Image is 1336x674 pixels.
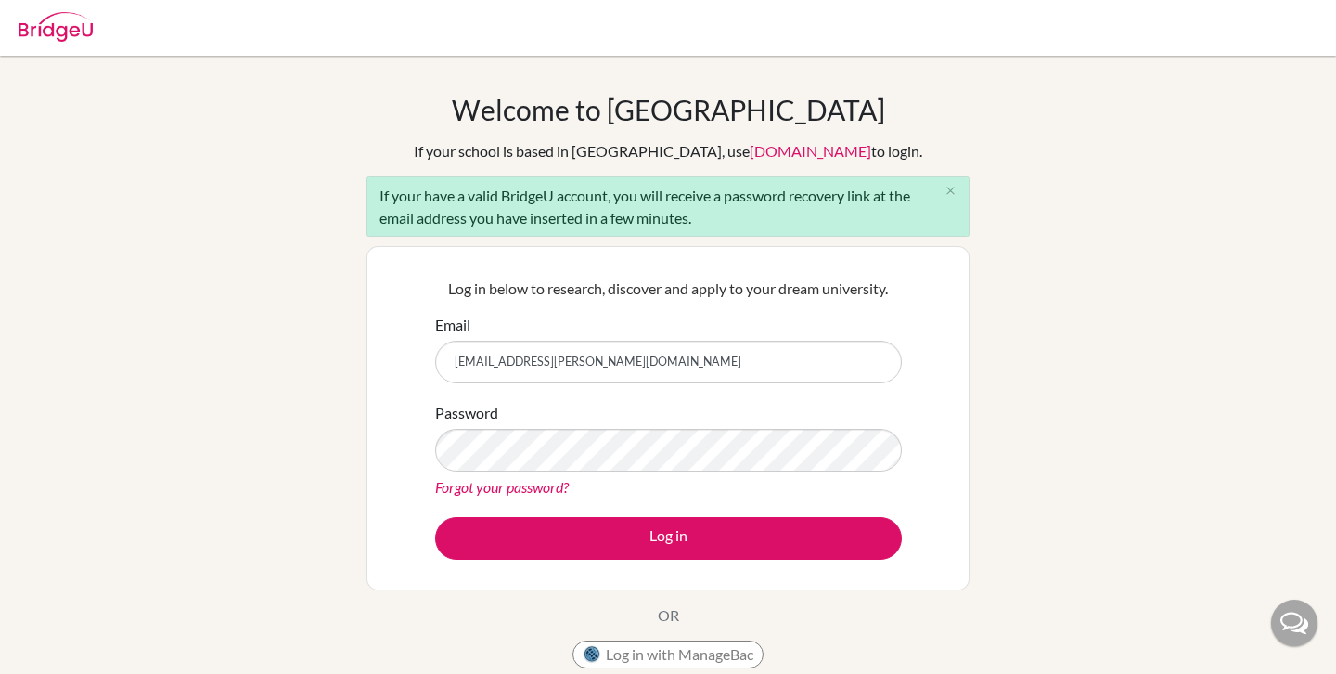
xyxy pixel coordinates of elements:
div: If your have a valid BridgeU account, you will receive a password recovery link at the email addr... [366,176,970,237]
i: close [944,184,957,198]
p: Log in below to research, discover and apply to your dream university. [435,278,902,300]
label: Password [435,402,498,424]
button: Log in [435,517,902,560]
h1: Welcome to [GEOGRAPHIC_DATA] [452,93,885,126]
a: Forgot your password? [435,478,569,496]
p: OR [658,604,679,627]
label: Email [435,314,470,336]
img: Bridge-U [19,12,93,42]
a: [DOMAIN_NAME] [750,142,871,160]
button: Close [931,177,969,205]
span: Help [43,13,81,30]
button: Log in with ManageBac [572,641,764,668]
div: If your school is based in [GEOGRAPHIC_DATA], use to login. [414,140,922,162]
